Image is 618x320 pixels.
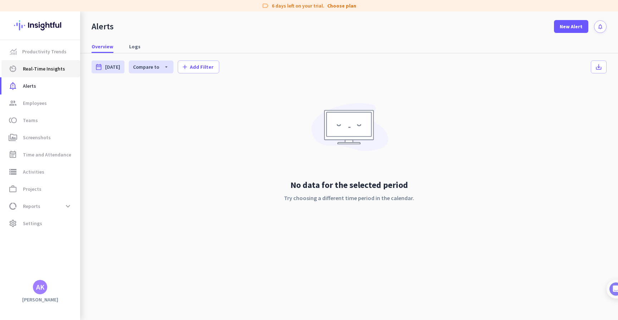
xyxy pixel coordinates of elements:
span: Projects [23,185,41,193]
i: data_usage [9,202,17,210]
span: New Alert [560,23,583,30]
span: Add Filter [190,63,214,71]
i: label [262,2,269,9]
i: toll [9,116,17,125]
span: Reports [23,202,40,210]
i: settings [9,219,17,228]
a: settingsSettings [1,215,80,232]
img: menu-item [10,48,16,55]
i: add [181,63,188,71]
span: Screenshots [23,133,51,142]
i: save_alt [595,63,602,71]
span: Alerts [23,82,36,90]
h2: No data for the selected period [284,179,414,191]
i: group [9,99,17,107]
span: Overview [92,43,113,50]
span: Logs [129,43,141,50]
button: save_alt [591,60,607,73]
span: [DATE] [105,63,120,71]
img: No data [308,98,390,161]
button: notifications [594,20,607,33]
div: AK [36,283,44,291]
p: Try choosing a different time period in the calendar. [284,194,414,202]
a: menu-itemProductivity Trends [1,43,80,60]
span: Teams [23,116,38,125]
i: notification_important [9,82,17,90]
i: perm_media [9,133,17,142]
span: Settings [23,219,42,228]
img: Insightful logo [14,11,66,39]
a: Choose plan [327,2,356,9]
a: event_noteTime and Attendance [1,146,80,163]
a: av_timerReal-Time Insights [1,60,80,77]
i: event_note [9,150,17,159]
i: work_outline [9,185,17,193]
a: notification_importantAlerts [1,77,80,94]
i: notifications [597,24,603,30]
span: Activities [23,168,44,176]
a: work_outlineProjects [1,180,80,198]
a: perm_mediaScreenshots [1,129,80,146]
i: date_range [95,63,102,71]
i: av_timer [9,64,17,73]
span: Time and Attendance [23,150,71,159]
button: expand_more [62,200,74,213]
a: data_usageReportsexpand_more [1,198,80,215]
a: groupEmployees [1,94,80,112]
span: Productivity Trends [22,47,67,56]
button: addAdd Filter [178,60,219,73]
span: Real-Time Insights [23,64,65,73]
i: arrow_drop_down [159,64,169,70]
span: Compare to [133,64,159,70]
div: Alerts [92,21,114,32]
button: New Alert [554,20,588,33]
a: storageActivities [1,163,80,180]
a: tollTeams [1,112,80,129]
span: Employees [23,99,47,107]
i: storage [9,168,17,176]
